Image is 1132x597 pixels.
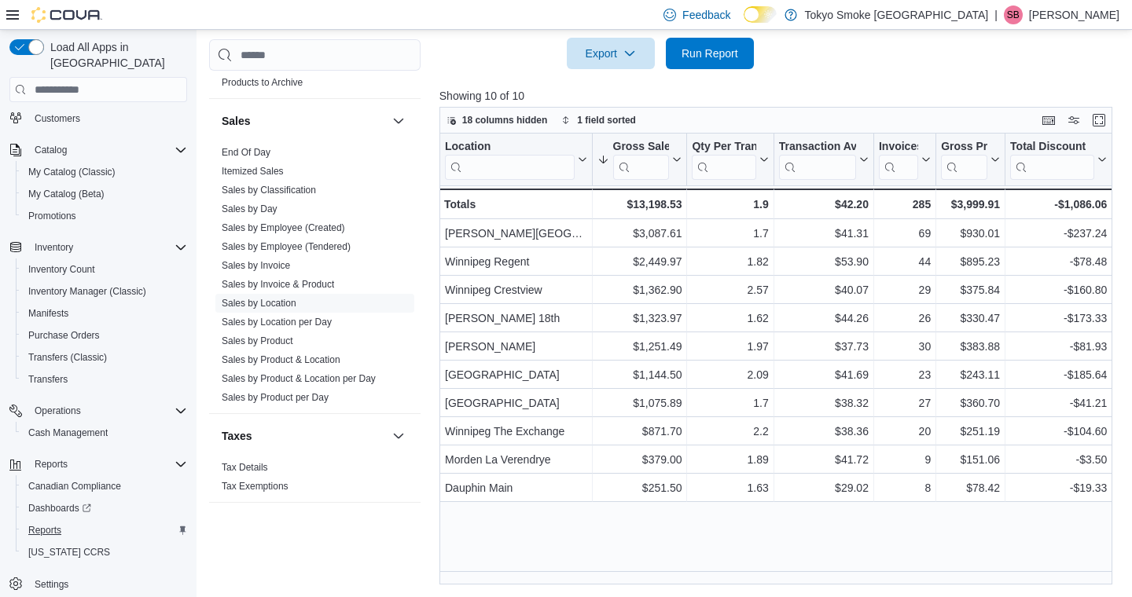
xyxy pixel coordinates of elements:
div: -$160.80 [1010,280,1107,299]
span: Dark Mode [744,23,744,24]
button: Transfers (Classic) [16,346,193,368]
div: Winnipeg The Exchange [445,422,587,441]
a: Purchase Orders [22,326,106,345]
span: Operations [28,401,187,420]
button: Catalog [28,141,73,159]
p: [PERSON_NAME] [1029,5,1119,24]
button: Manifests [16,302,193,324]
button: Inventory [3,236,193,258]
a: Promotions [22,207,83,225]
span: Catalog [28,141,187,159]
h3: Sales [222,113,251,129]
span: Transfers [22,370,187,389]
a: Sales by Classification [222,185,316,196]
div: 8 [879,478,931,497]
div: $37.73 [779,337,869,356]
a: Sales by Product & Location [222,354,340,365]
div: $40.07 [779,280,869,299]
span: Transfers [28,373,68,386]
div: -$185.64 [1010,365,1107,384]
span: My Catalog (Classic) [28,166,116,178]
span: Sales by Product per Day [222,391,329,404]
button: My Catalog (Beta) [16,183,193,205]
div: 69 [879,224,931,243]
span: Dashboards [28,502,91,515]
div: $41.72 [779,450,869,469]
div: Morden La Verendrye [445,450,587,469]
div: Totals [444,195,587,214]
span: Sales by Invoice & Product [222,278,334,291]
span: [US_STATE] CCRS [28,546,110,559]
a: Tax Exemptions [222,481,289,492]
span: Purchase Orders [28,329,100,342]
span: Sales by Location [222,297,296,309]
div: Winnipeg Crestview [445,280,587,299]
span: Products to Archive [222,76,303,89]
span: Sales by Invoice [222,259,290,272]
button: Location [445,140,587,180]
div: $251.50 [597,478,682,497]
div: $243.11 [941,365,1000,384]
span: Load All Apps in [GEOGRAPHIC_DATA] [44,39,187,71]
div: 9 [879,450,931,469]
a: Products to Archive [222,77,303,88]
div: 44 [879,252,931,271]
div: [GEOGRAPHIC_DATA] [445,365,587,384]
span: Promotions [22,207,187,225]
button: Customers [3,106,193,129]
a: Reports [22,521,68,540]
a: Inventory Count [22,260,101,279]
div: Sharla Bugge [1004,5,1023,24]
div: Transaction Average [779,140,856,180]
a: Sales by Location per Day [222,317,332,328]
div: $38.32 [779,394,869,412]
span: Settings [35,578,68,591]
div: 1.62 [692,309,768,328]
div: Location [445,140,575,180]
div: $375.84 [941,280,1000,299]
button: Gross Profit [941,140,1000,180]
button: Inventory Count [16,258,193,280]
button: Operations [28,401,87,420]
button: Reports [3,453,193,475]
button: Run Report [666,38,754,69]
div: 20 [879,422,931,441]
a: Sales by Invoice [222,260,290,271]
button: Catalog [3,139,193,161]
button: Total Discount [1010,140,1107,180]
span: Sales by Classification [222,184,316,196]
div: -$78.48 [1010,252,1107,271]
div: $44.26 [779,309,869,328]
a: Settings [28,575,75,594]
button: Display options [1064,111,1083,130]
p: Tokyo Smoke [GEOGRAPHIC_DATA] [805,5,989,24]
div: $1,362.90 [597,280,682,299]
span: Inventory [35,241,73,254]
div: 1.9 [692,195,768,214]
div: $871.70 [597,422,682,441]
div: $42.20 [779,195,869,214]
div: -$237.24 [1010,224,1107,243]
span: Canadian Compliance [28,480,121,493]
div: $895.23 [941,252,1000,271]
div: Qty Per Transaction [692,140,755,155]
div: $330.47 [941,309,1000,328]
div: 1.97 [692,337,768,356]
div: [PERSON_NAME] 18th [445,309,587,328]
span: Inventory Manager (Classic) [28,285,146,298]
div: 1.7 [692,224,768,243]
span: Itemized Sales [222,165,284,178]
div: $13,198.53 [597,195,682,214]
span: My Catalog (Classic) [22,163,187,181]
a: Transfers [22,370,74,389]
a: Canadian Compliance [22,477,127,496]
span: Transfers (Classic) [28,351,107,364]
div: 2.2 [692,422,768,441]
span: Tax Details [222,461,268,474]
div: 1.7 [692,394,768,412]
a: Sales by Product & Location per Day [222,373,376,384]
div: $29.02 [779,478,869,497]
a: Tax Details [222,462,268,473]
div: Dauphin Main [445,478,587,497]
div: 1.82 [692,252,768,271]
